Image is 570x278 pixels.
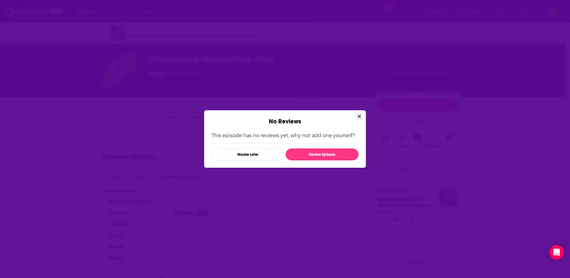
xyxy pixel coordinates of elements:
[549,245,564,260] div: Open Intercom Messenger
[211,148,284,160] button: Maybe Later
[355,113,363,120] button: Close
[211,133,359,138] p: This episode has no reviews yet, why not add one yourself?
[286,148,359,160] button: Review Episode
[204,110,366,125] div: No Reviews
